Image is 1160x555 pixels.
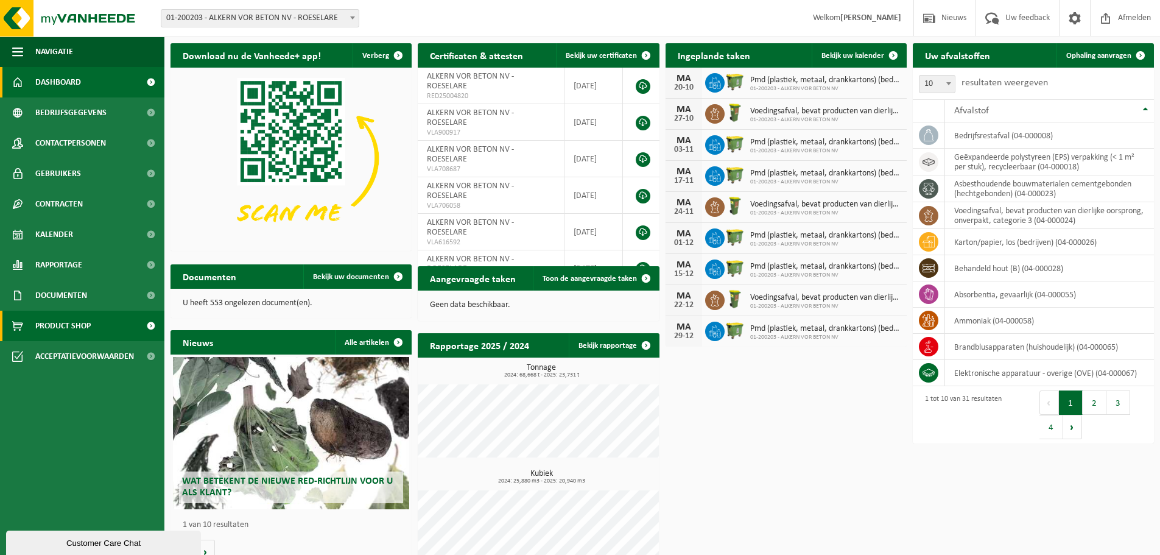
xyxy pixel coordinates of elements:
[35,311,91,341] span: Product Shop
[424,478,659,484] span: 2024: 25,880 m3 - 2025: 20,940 m3
[427,201,555,211] span: VLA706058
[161,9,359,27] span: 01-200203 - ALKERN VOR BETON NV - ROESELARE
[672,177,696,185] div: 17-11
[750,231,901,241] span: Pmd (plastiek, metaal, drankkartons) (bedrijven)
[313,273,389,281] span: Bekijk uw documenten
[672,229,696,239] div: MA
[750,200,901,210] span: Voedingsafval, bevat producten van dierlijke oorsprong, onverpakt, categorie 3
[35,250,82,280] span: Rapportage
[750,293,901,303] span: Voedingsafval, bevat producten van dierlijke oorsprong, onverpakt, categorie 3
[427,218,514,237] span: ALKERN VOR BETON NV - ROESELARE
[427,128,555,138] span: VLA900917
[666,43,762,67] h2: Ingeplande taken
[750,107,901,116] span: Voedingsafval, bevat producten van dierlijke oorsprong, onverpakt, categorie 3
[170,68,412,249] img: Download de VHEPlus App
[35,280,87,311] span: Documenten
[750,179,901,186] span: 01-200203 - ALKERN VOR BETON NV
[564,250,623,287] td: [DATE]
[945,202,1154,229] td: voedingsafval, bevat producten van dierlijke oorsprong, onverpakt, categorie 3 (04-000024)
[35,97,107,128] span: Bedrijfsgegevens
[945,149,1154,175] td: geëxpandeerde polystyreen (EPS) verpakking (< 1 m² per stuk), recycleerbaar (04-000018)
[430,301,647,309] p: Geen data beschikbaar.
[182,476,393,498] span: Wat betekent de nieuwe RED-richtlijn voor u als klant?
[750,116,901,124] span: 01-200203 - ALKERN VOR BETON NV
[750,262,901,272] span: Pmd (plastiek, metaal, drankkartons) (bedrijven)
[362,52,389,60] span: Verberg
[672,291,696,301] div: MA
[725,164,745,185] img: WB-1100-HPE-GN-50
[725,71,745,92] img: WB-1100-HPE-GN-50
[1063,415,1082,439] button: Next
[672,332,696,341] div: 29-12
[427,145,514,164] span: ALKERN VOR BETON NV - ROESELARE
[418,266,528,290] h2: Aangevraagde taken
[35,341,134,372] span: Acceptatievoorwaarden
[945,281,1154,308] td: absorbentia, gevaarlijk (04-000055)
[672,74,696,83] div: MA
[945,334,1154,360] td: brandblusapparaten (huishoudelijk) (04-000065)
[564,141,623,177] td: [DATE]
[556,43,658,68] a: Bekijk uw certificaten
[672,146,696,154] div: 03-11
[945,308,1154,334] td: ammoniak (04-000058)
[672,270,696,278] div: 15-12
[672,167,696,177] div: MA
[750,272,901,279] span: 01-200203 - ALKERN VOR BETON NV
[566,52,637,60] span: Bekijk uw certificaten
[840,13,901,23] strong: [PERSON_NAME]
[1083,391,1106,415] button: 2
[427,255,514,274] span: ALKERN VOR BETON NV - ROESELARE
[427,108,514,127] span: ALKERN VOR BETON NV - ROESELARE
[672,198,696,208] div: MA
[913,43,1002,67] h2: Uw afvalstoffen
[418,333,541,357] h2: Rapportage 2025 / 2024
[672,115,696,123] div: 27-10
[303,264,410,289] a: Bekijk uw documenten
[750,138,901,147] span: Pmd (plastiek, metaal, drankkartons) (bedrijven)
[35,189,83,219] span: Contracten
[672,83,696,92] div: 20-10
[945,229,1154,255] td: karton/papier, los (bedrijven) (04-000026)
[427,164,555,174] span: VLA708687
[961,78,1048,88] label: resultaten weergeven
[35,219,73,250] span: Kalender
[35,158,81,189] span: Gebruikers
[35,67,81,97] span: Dashboard
[812,43,905,68] a: Bekijk uw kalender
[427,72,514,91] span: ALKERN VOR BETON NV - ROESELARE
[1039,415,1063,439] button: 4
[170,264,248,288] h2: Documenten
[427,238,555,247] span: VLA616592
[750,324,901,334] span: Pmd (plastiek, metaal, drankkartons) (bedrijven)
[750,303,901,310] span: 01-200203 - ALKERN VOR BETON NV
[750,76,901,85] span: Pmd (plastiek, metaal, drankkartons) (bedrijven)
[173,357,409,509] a: Wat betekent de nieuwe RED-richtlijn voor u als klant?
[1056,43,1153,68] a: Ophaling aanvragen
[183,521,406,529] p: 1 van 10 resultaten
[919,76,955,93] span: 10
[919,389,1002,440] div: 1 tot 10 van 31 resultaten
[35,128,106,158] span: Contactpersonen
[424,372,659,378] span: 2024: 68,668 t - 2025: 23,731 t
[564,177,623,214] td: [DATE]
[725,320,745,341] img: WB-1100-HPE-GN-50
[945,175,1154,202] td: asbesthoudende bouwmaterialen cementgebonden (hechtgebonden) (04-000023)
[945,122,1154,149] td: bedrijfsrestafval (04-000008)
[427,91,555,101] span: RED25004820
[569,333,658,358] a: Bekijk rapportage
[1039,391,1059,415] button: Previous
[725,227,745,247] img: WB-1100-HPE-GN-50
[725,258,745,278] img: WB-1100-HPE-GN-50
[1059,391,1083,415] button: 1
[1066,52,1131,60] span: Ophaling aanvragen
[353,43,410,68] button: Verberg
[750,334,901,341] span: 01-200203 - ALKERN VOR BETON NV
[954,106,989,116] span: Afvalstof
[564,68,623,104] td: [DATE]
[750,210,901,217] span: 01-200203 - ALKERN VOR BETON NV
[424,470,659,484] h3: Kubiek
[919,75,955,93] span: 10
[725,133,745,154] img: WB-1100-HPE-GN-50
[6,528,203,555] iframe: chat widget
[335,330,410,355] a: Alle artikelen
